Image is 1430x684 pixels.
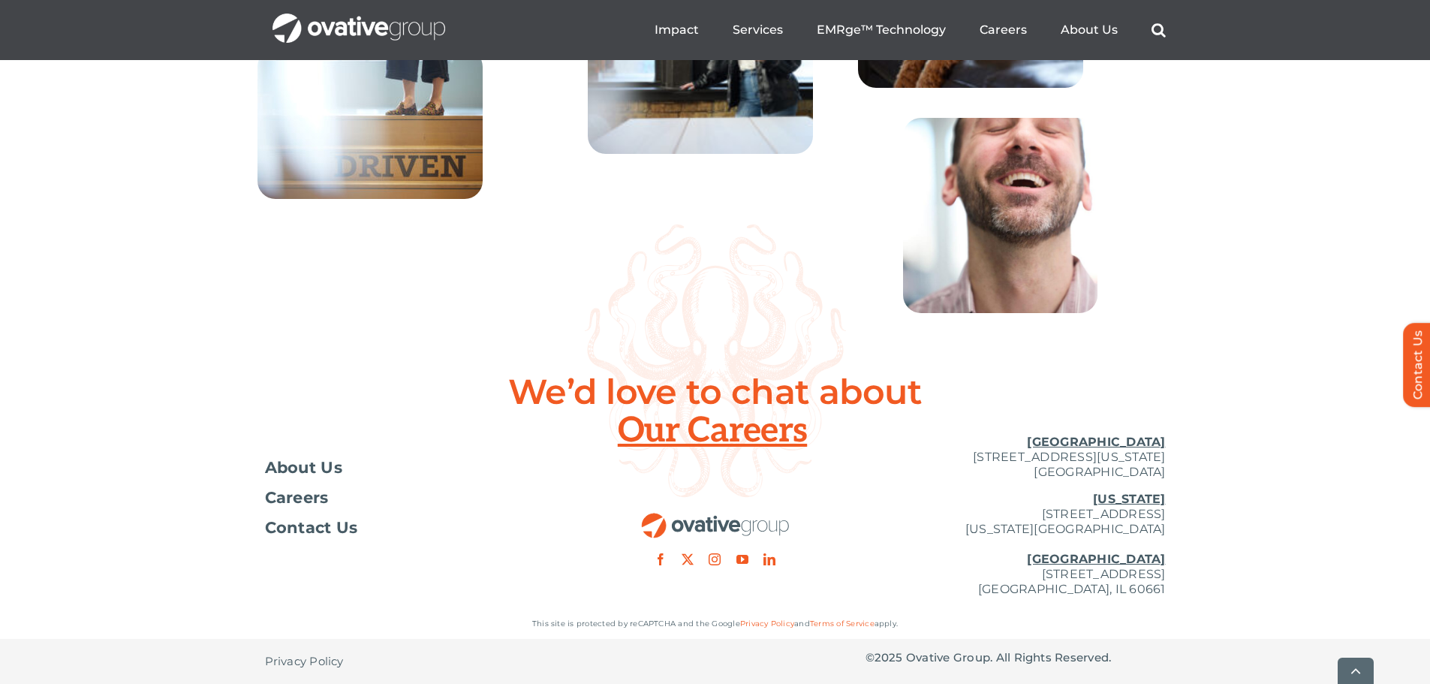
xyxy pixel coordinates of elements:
u: [GEOGRAPHIC_DATA] [1027,552,1165,566]
span: Privacy Policy [265,654,344,669]
a: Privacy Policy [740,619,794,628]
nav: Menu [655,6,1166,54]
p: © Ovative Group. All Rights Reserved. [866,650,1166,665]
p: [STREET_ADDRESS][US_STATE] [GEOGRAPHIC_DATA] [866,435,1166,480]
a: OG_Full_horizontal_WHT [272,12,445,26]
span: About Us [265,460,343,475]
a: instagram [709,553,721,565]
a: EMRge™ Technology [817,23,946,38]
a: About Us [265,460,565,475]
a: Search [1152,23,1166,38]
a: Privacy Policy [265,639,344,684]
nav: Footer Menu [265,460,565,535]
a: About Us [1061,23,1118,38]
a: Impact [655,23,699,38]
a: Careers [265,490,565,505]
a: twitter [682,553,694,565]
a: OG_Full_horizontal_RGB [640,511,790,526]
span: Careers [265,490,329,505]
u: [US_STATE] [1093,492,1165,506]
a: Services [733,23,783,38]
span: 2025 [875,650,903,664]
a: Terms of Service [810,619,875,628]
img: Home – Careers 8 [903,118,1098,313]
p: This site is protected by reCAPTCHA and the Google and apply. [265,616,1166,631]
a: linkedin [763,553,775,565]
a: Careers [980,23,1027,38]
a: youtube [736,553,748,565]
img: Home – Careers 3 [257,49,483,199]
span: Contact Us [265,520,358,535]
a: facebook [655,553,667,565]
a: Contact Us [265,520,565,535]
u: [GEOGRAPHIC_DATA] [1027,435,1165,449]
p: [STREET_ADDRESS] [US_STATE][GEOGRAPHIC_DATA] [STREET_ADDRESS] [GEOGRAPHIC_DATA], IL 60661 [866,492,1166,597]
nav: Footer - Privacy Policy [265,639,565,684]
